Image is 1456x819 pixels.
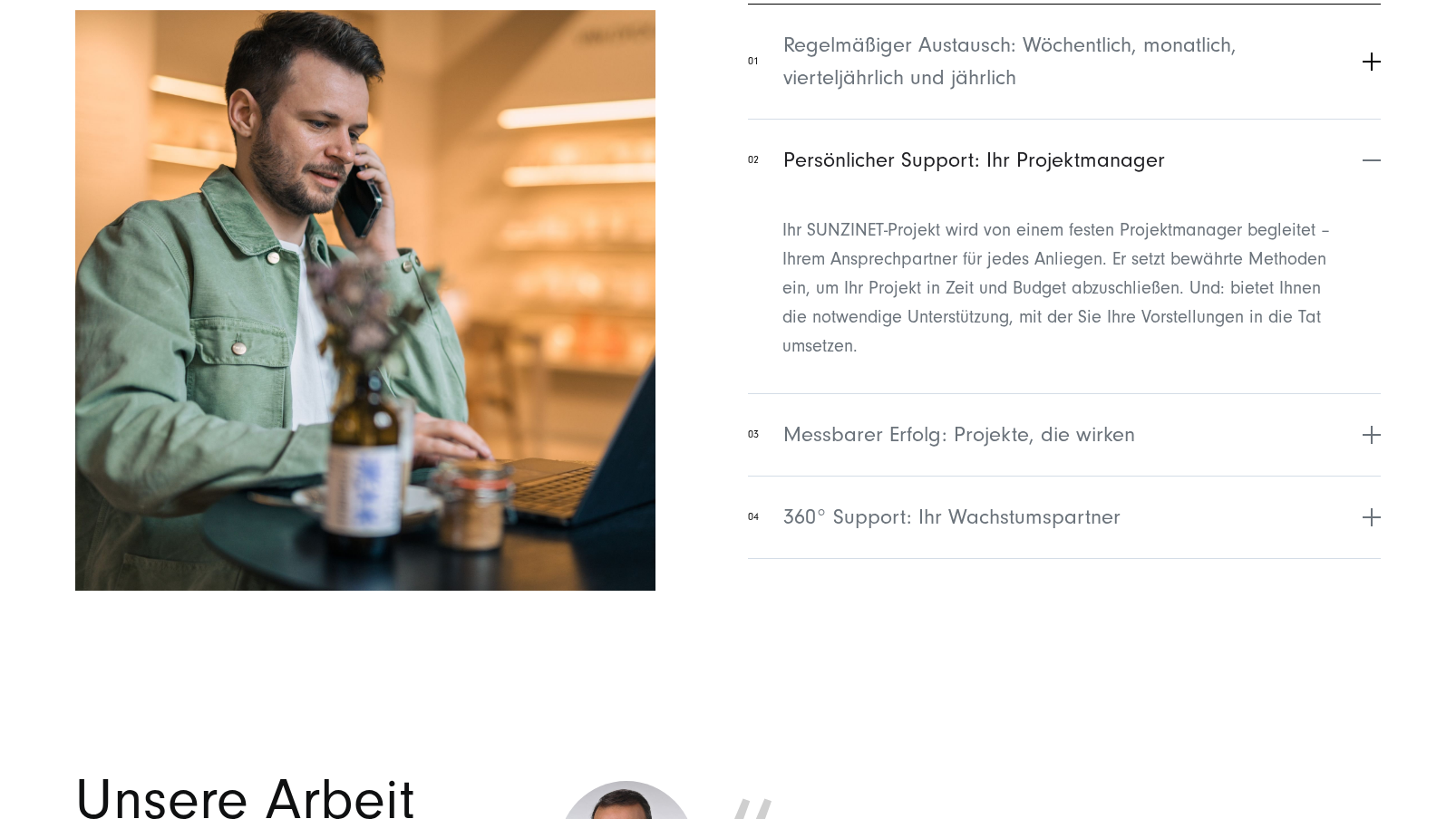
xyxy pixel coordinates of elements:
span: 04 [748,509,759,525]
button: 03Messbarer Erfolg: Projekte, die wirken [748,393,1381,476]
button: 01Regelmäßiger Austausch: Wöchentlich, monatlich, vierteljährlich und jährlich [748,4,1381,119]
span: 360° Support: Ihr Wachstumspartner [783,501,1121,534]
span: 02 [748,152,759,169]
span: 01 [748,53,759,70]
button: 02Persönlicher Support: Ihr Projektmanager [748,119,1381,201]
span: Messbarer Erfolg: Projekte, die wirken [783,419,1135,451]
span: Persönlicher Support: Ihr Projektmanager [783,144,1165,177]
img: Projektmanager, der einen Anruf entgegennimmt [75,10,655,591]
p: Ihr SUNZINET-Projekt wird von einem festen Projektmanager begleitet – Ihrem Ansprechpartner für j... [782,216,1346,361]
button: 04360° Support: Ihr Wachstumspartner [748,476,1381,558]
span: 03 [748,427,759,443]
span: Regelmäßiger Austausch: Wöchentlich, monatlich, vierteljährlich und jährlich [783,29,1358,94]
